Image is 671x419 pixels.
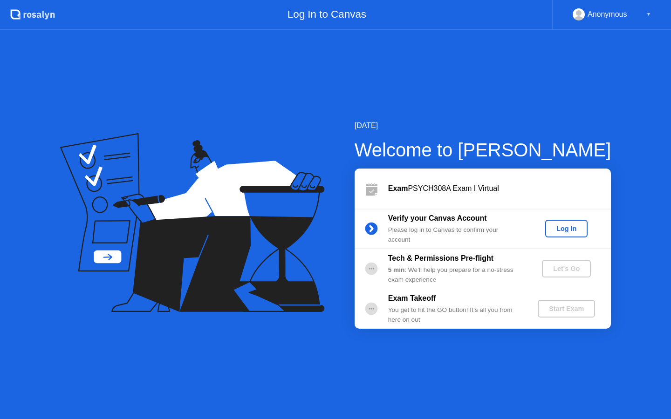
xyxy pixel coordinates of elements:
b: Verify your Canvas Account [388,214,487,222]
div: Welcome to [PERSON_NAME] [355,136,611,164]
button: Log In [545,220,588,237]
b: Exam [388,184,408,192]
button: Let's Go [542,260,591,277]
div: ▼ [646,8,651,20]
div: Let's Go [546,265,587,272]
div: Please log in to Canvas to confirm your account [388,225,522,244]
div: PSYCH308A Exam I Virtual [388,183,611,194]
b: 5 min [388,266,405,273]
b: Exam Takeoff [388,294,436,302]
b: Tech & Permissions Pre-flight [388,254,493,262]
div: : We’ll help you prepare for a no-stress exam experience [388,265,522,284]
div: [DATE] [355,120,611,131]
div: Anonymous [588,8,627,20]
div: Log In [549,225,584,232]
button: Start Exam [538,300,595,318]
div: You get to hit the GO button! It’s all you from here on out [388,305,522,324]
div: Start Exam [541,305,591,312]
